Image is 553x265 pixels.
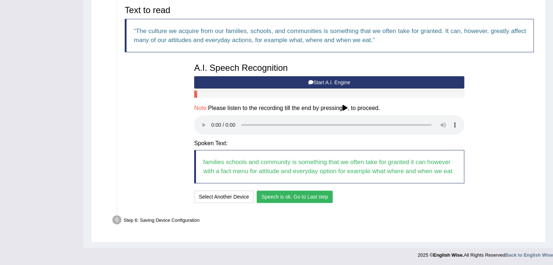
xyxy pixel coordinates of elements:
button: Start A.I. Engine [194,76,464,89]
strong: English Wise. [433,252,464,258]
h3: A.I. Speech Recognition [194,63,464,73]
h4: Please listen to the recording till the end by pressing , to proceed. [194,105,464,111]
div: 2025 © All Rights Reserved [418,248,553,258]
span: Note: [194,105,208,111]
q: The culture we acquire from our families, schools, and communities is something that we often tak... [134,28,526,44]
button: Select Another Device [194,191,254,203]
blockquote: families schools and community is something that we often take for granted it can however with a ... [194,150,464,183]
h3: Text to read [125,5,534,15]
div: Step 6: Saving Device Configuration [109,213,542,229]
h4: Spoken Text: [194,140,464,147]
button: Speech is ok. Go to Last step [257,191,333,203]
a: Back to English Wise [505,252,553,258]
